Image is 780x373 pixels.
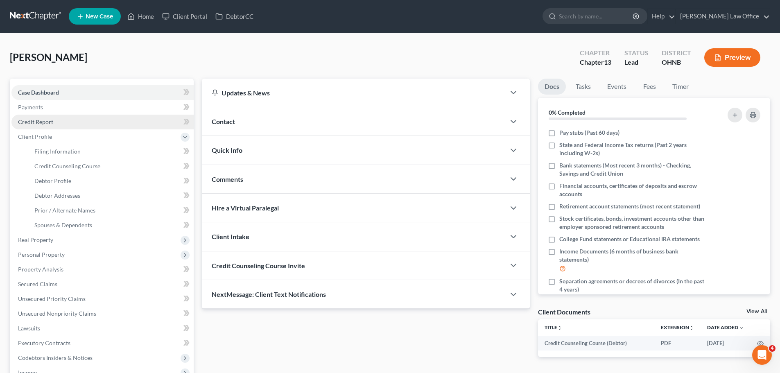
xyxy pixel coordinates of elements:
[676,9,770,24] a: [PERSON_NAME] Law Office
[648,9,675,24] a: Help
[28,218,194,233] a: Spouses & Dependents
[212,118,235,125] span: Contact
[28,174,194,188] a: Debtor Profile
[559,277,705,294] span: Separation agreements or decrees of divorces (In the past 4 years)
[11,336,194,350] a: Executory Contracts
[701,336,751,350] td: [DATE]
[746,309,767,314] a: View All
[557,326,562,330] i: unfold_more
[11,321,194,336] a: Lawsuits
[11,115,194,129] a: Credit Report
[18,354,93,361] span: Codebtors Insiders & Notices
[661,324,694,330] a: Extensionunfold_more
[689,326,694,330] i: unfold_more
[18,266,63,273] span: Property Analysis
[18,295,86,302] span: Unsecured Priority Claims
[11,85,194,100] a: Case Dashboard
[636,79,662,95] a: Fees
[28,159,194,174] a: Credit Counseling Course
[569,79,597,95] a: Tasks
[18,104,43,111] span: Payments
[11,292,194,306] a: Unsecured Priority Claims
[624,58,649,67] div: Lead
[34,177,71,184] span: Debtor Profile
[559,215,705,231] span: Stock certificates, bonds, investment accounts other than employer sponsored retirement accounts
[624,48,649,58] div: Status
[559,247,705,264] span: Income Documents (6 months of business bank statements)
[86,14,113,20] span: New Case
[662,58,691,67] div: OHNB
[707,324,744,330] a: Date Added expand_more
[34,192,80,199] span: Debtor Addresses
[559,202,700,210] span: Retirement account statements (most recent statement)
[158,9,211,24] a: Client Portal
[18,133,52,140] span: Client Profile
[212,88,495,97] div: Updates & News
[11,262,194,277] a: Property Analysis
[604,58,611,66] span: 13
[538,307,590,316] div: Client Documents
[18,310,96,317] span: Unsecured Nonpriority Claims
[123,9,158,24] a: Home
[739,326,744,330] i: expand_more
[34,148,81,155] span: Filing Information
[704,48,760,67] button: Preview
[28,203,194,218] a: Prior / Alternate Names
[212,204,279,212] span: Hire a Virtual Paralegal
[18,251,65,258] span: Personal Property
[212,175,243,183] span: Comments
[34,222,92,228] span: Spouses & Dependents
[10,51,87,63] span: [PERSON_NAME]
[28,188,194,203] a: Debtor Addresses
[28,144,194,159] a: Filing Information
[601,79,633,95] a: Events
[18,339,70,346] span: Executory Contracts
[18,280,57,287] span: Secured Claims
[18,118,53,125] span: Credit Report
[212,290,326,298] span: NextMessage: Client Text Notifications
[545,324,562,330] a: Titleunfold_more
[549,109,586,116] strong: 0% Completed
[212,233,249,240] span: Client Intake
[666,79,695,95] a: Timer
[18,236,53,243] span: Real Property
[11,277,194,292] a: Secured Claims
[538,336,654,350] td: Credit Counseling Course (Debtor)
[769,345,775,352] span: 4
[34,207,95,214] span: Prior / Alternate Names
[11,306,194,321] a: Unsecured Nonpriority Claims
[580,58,611,67] div: Chapter
[559,9,634,24] input: Search by name...
[18,89,59,96] span: Case Dashboard
[559,235,700,243] span: College Fund statements or Educational IRA statements
[654,336,701,350] td: PDF
[559,182,705,198] span: Financial accounts, certificates of deposits and escrow accounts
[559,129,619,137] span: Pay stubs (Past 60 days)
[580,48,611,58] div: Chapter
[11,100,194,115] a: Payments
[212,146,242,154] span: Quick Info
[559,161,705,178] span: Bank statements (Most recent 3 months) - Checking, Savings and Credit Union
[212,262,305,269] span: Credit Counseling Course Invite
[538,79,566,95] a: Docs
[662,48,691,58] div: District
[18,325,40,332] span: Lawsuits
[752,345,772,365] iframe: Intercom live chat
[34,163,100,170] span: Credit Counseling Course
[559,141,705,157] span: State and Federal Income Tax returns (Past 2 years including W-2s)
[211,9,258,24] a: DebtorCC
